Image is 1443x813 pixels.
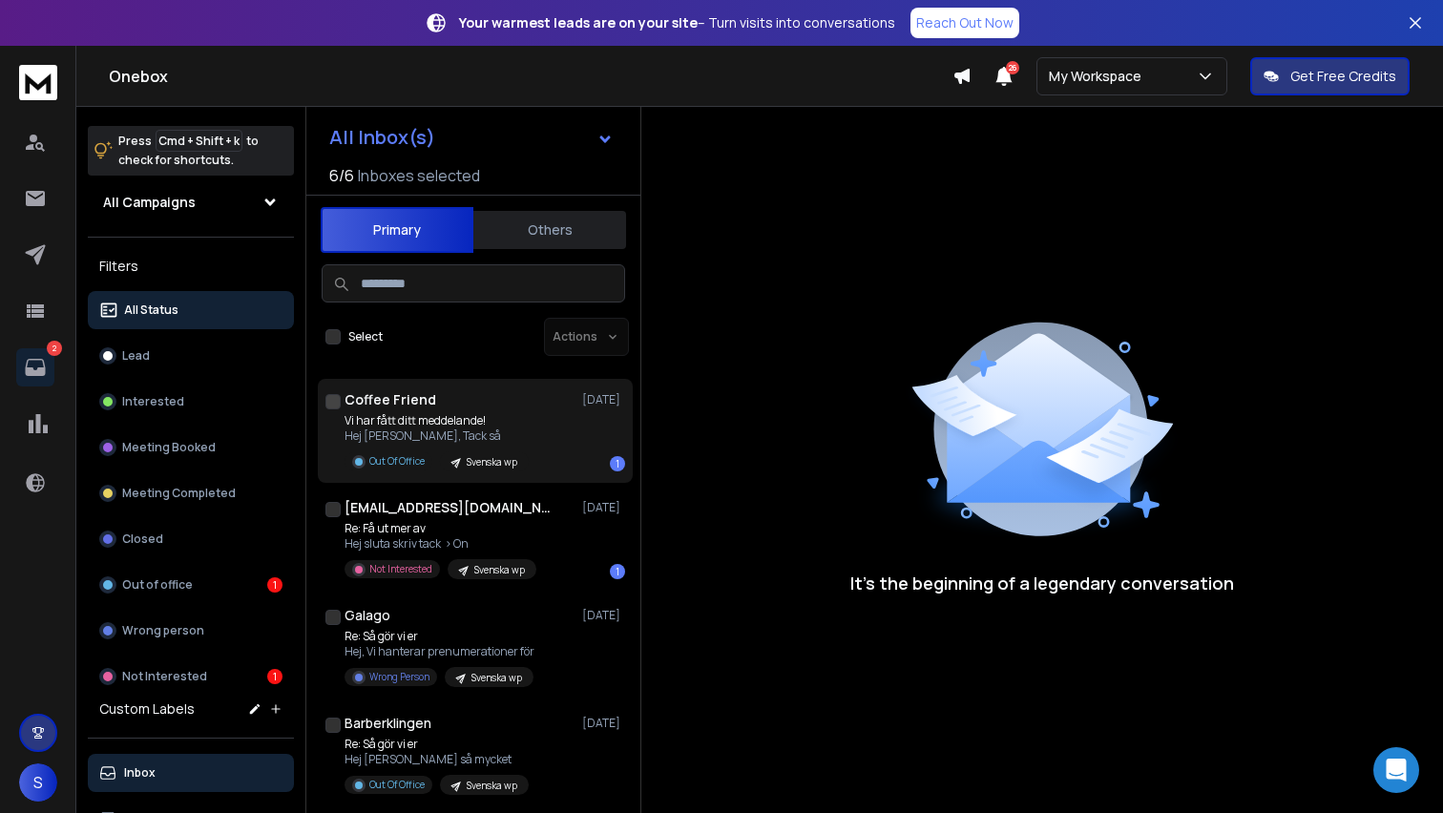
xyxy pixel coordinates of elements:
p: [DATE] [582,608,625,623]
button: Wrong person [88,612,294,650]
p: My Workspace [1049,67,1149,86]
p: [DATE] [582,716,625,731]
button: Others [473,209,626,251]
p: Wrong Person [369,670,429,684]
button: Interested [88,383,294,421]
p: Svenska wp [467,779,517,793]
p: Out of office [122,577,193,593]
button: S [19,763,57,802]
p: Inbox [124,765,156,781]
button: Closed [88,520,294,558]
p: Svenska wp [474,563,525,577]
p: 2 [47,341,62,356]
h1: Barberklingen [345,714,431,733]
h1: Galago [345,606,390,625]
p: Press to check for shortcuts. [118,132,259,170]
label: Select [348,329,383,344]
button: Not Interested1 [88,657,294,696]
h1: Coffee Friend [345,390,436,409]
p: Wrong person [122,623,204,638]
button: Meeting Completed [88,474,294,512]
p: Svenska wp [471,671,522,685]
button: Primary [321,207,473,253]
p: Interested [122,394,184,409]
p: Lead [122,348,150,364]
p: Hej, Vi hanterar prenumerationer för [345,644,534,659]
h1: All Campaigns [103,193,196,212]
h3: Filters [88,253,294,280]
p: Out Of Office [369,778,425,792]
p: Meeting Completed [122,486,236,501]
p: It’s the beginning of a legendary conversation [850,570,1234,596]
a: Reach Out Now [910,8,1019,38]
p: [DATE] [582,500,625,515]
button: Inbox [88,754,294,792]
p: [DATE] [582,392,625,407]
button: All Campaigns [88,183,294,221]
button: Get Free Credits [1250,57,1410,95]
p: All Status [124,302,178,318]
span: Cmd + Shift + k [156,130,242,152]
img: logo [19,65,57,100]
button: All Status [88,291,294,329]
p: Re: Så gör vi er [345,737,529,752]
p: Not Interested [122,669,207,684]
button: All Inbox(s) [314,118,629,156]
h3: Custom Labels [99,699,195,719]
p: Closed [122,532,163,547]
p: Meeting Booked [122,440,216,455]
p: Hej [PERSON_NAME], Tack så [345,428,529,444]
button: Lead [88,337,294,375]
p: – Turn visits into conversations [459,13,895,32]
span: 26 [1006,61,1019,74]
h3: Inboxes selected [358,164,480,187]
p: Re: Så gör vi er [345,629,534,644]
p: Hej [PERSON_NAME] så mycket [345,752,529,767]
h1: Onebox [109,65,952,88]
p: Not Interested [369,562,432,576]
div: 1 [610,564,625,579]
a: 2 [16,348,54,386]
div: Open Intercom Messenger [1373,747,1419,793]
button: Out of office1 [88,566,294,604]
p: Re: Få ut mer av [345,521,536,536]
h1: All Inbox(s) [329,128,435,147]
p: Hej sluta skriv tack > On [345,536,536,552]
div: 1 [267,577,282,593]
p: Out Of Office [369,454,425,469]
p: Svenska wp [467,455,517,469]
p: Reach Out Now [916,13,1014,32]
strong: Your warmest leads are on your site [459,13,698,31]
div: 1 [267,669,282,684]
h1: [EMAIL_ADDRESS][DOMAIN_NAME] [345,498,554,517]
div: 1 [610,456,625,471]
button: Meeting Booked [88,428,294,467]
p: Get Free Credits [1290,67,1396,86]
p: Vi har fått ditt meddelande! [345,413,529,428]
span: 6 / 6 [329,164,354,187]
